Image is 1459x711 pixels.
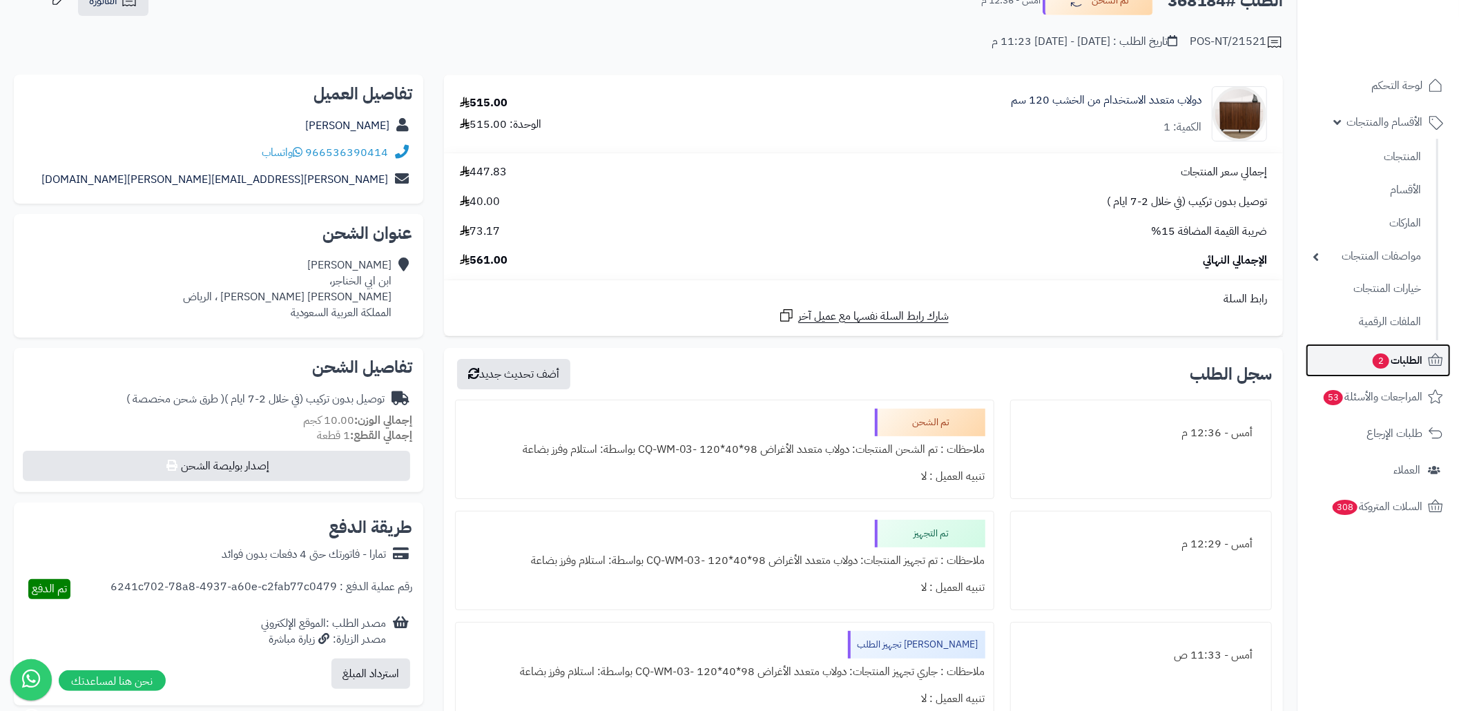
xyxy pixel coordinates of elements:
[460,164,507,180] span: 447.83
[460,95,508,111] div: 515.00
[303,412,412,429] small: 10.00 كجم
[1306,242,1428,271] a: مواصفات المنتجات
[1371,76,1422,95] span: لوحة التحكم
[875,520,985,547] div: تم التجهيز
[1306,454,1451,487] a: العملاء
[261,632,386,647] div: مصدر الزيارة: زيارة مباشرة
[25,359,412,376] h2: تفاصيل الشحن
[41,171,388,188] a: [PERSON_NAME][EMAIL_ADDRESS][PERSON_NAME][DOMAIN_NAME]
[317,427,412,444] small: 1 قطعة
[32,581,67,597] span: تم الدفع
[460,224,500,240] span: 73.17
[464,659,985,685] div: ملاحظات : جاري تجهيز المنتجات: دولاب متعدد الأغراض 98*40*120 -CQ-WM-03 بواسطة: استلام وفرز بضاعة
[1346,113,1422,132] span: الأقسام والمنتجات
[1151,224,1267,240] span: ضريبة القيمة المضافة 15%
[1107,194,1267,210] span: توصيل بدون تركيب (في خلال 2-7 ايام )
[1306,380,1451,413] a: المراجعات والأسئلة53
[1306,417,1451,450] a: طلبات الإرجاع
[1212,86,1266,142] img: 1752129109-1-90x90.jpg
[1306,490,1451,523] a: السلات المتروكة308
[354,412,412,429] strong: إجمالي الوزن:
[1163,119,1201,135] div: الكمية: 1
[25,86,412,102] h2: تفاصيل العميل
[1306,142,1428,172] a: المنتجات
[1306,344,1451,377] a: الطلبات2
[1306,274,1428,304] a: خيارات المنتجات
[331,659,410,689] button: استرداد المبلغ
[183,257,392,320] div: [PERSON_NAME] ابن ابي الخناجر، [PERSON_NAME] [PERSON_NAME] ، الرياض المملكة العربية السعودية
[450,291,1277,307] div: رابط السلة
[1324,390,1343,405] span: 53
[464,436,985,463] div: ملاحظات : تم الشحن المنتجات: دولاب متعدد الأغراض 98*40*120 -CQ-WM-03 بواسطة: استلام وفرز بضاعة
[1331,497,1422,516] span: السلات المتروكة
[460,253,508,269] span: 561.00
[222,547,386,563] div: تمارا - فاتورتك حتى 4 دفعات بدون فوائد
[464,463,985,490] div: تنبيه العميل : لا
[1019,531,1263,558] div: أمس - 12:29 م
[798,309,949,324] span: شارك رابط السلة نفسها مع عميل آخر
[1019,420,1263,447] div: أمس - 12:36 م
[1322,387,1422,407] span: المراجعات والأسئلة
[464,547,985,574] div: ملاحظات : تم تجهيز المنتجات: دولاب متعدد الأغراض 98*40*120 -CQ-WM-03 بواسطة: استلام وفرز بضاعة
[1306,208,1428,238] a: الماركات
[126,391,224,407] span: ( طرق شحن مخصصة )
[1306,307,1428,337] a: الملفات الرقمية
[1190,34,1283,50] div: POS-NT/21521
[1181,164,1267,180] span: إجمالي سعر المنتجات
[126,391,385,407] div: توصيل بدون تركيب (في خلال 2-7 ايام )
[464,574,985,601] div: تنبيه العميل : لا
[23,451,410,481] button: إصدار بوليصة الشحن
[1306,175,1428,205] a: الأقسام
[25,225,412,242] h2: عنوان الشحن
[1373,353,1389,369] span: 2
[848,631,985,659] div: [PERSON_NAME] تجهيز الطلب
[992,34,1177,50] div: تاريخ الطلب : [DATE] - [DATE] 11:23 م
[110,579,412,599] div: رقم عملية الدفع : 6241c702-78a8-4937-a60e-c2fab77c0479
[1365,39,1446,68] img: logo-2.png
[460,117,541,133] div: الوحدة: 515.00
[1393,460,1420,480] span: العملاء
[329,519,412,536] h2: طريقة الدفع
[1306,69,1451,102] a: لوحة التحكم
[875,409,985,436] div: تم الشحن
[1371,351,1422,370] span: الطلبات
[1019,642,1263,669] div: أمس - 11:33 ص
[460,194,500,210] span: 40.00
[305,144,388,161] a: 966536390414
[457,359,570,389] button: أضف تحديث جديد
[778,307,949,324] a: شارك رابط السلة نفسها مع عميل آخر
[261,616,386,647] div: مصدر الطلب :الموقع الإلكتروني
[1190,366,1272,382] h3: سجل الطلب
[1011,92,1201,108] a: دولاب متعدد الاستخدام من الخشب 120 سم
[262,144,302,161] a: واتساب
[1366,424,1422,443] span: طلبات الإرجاع
[1333,500,1357,515] span: 308
[305,117,389,134] a: [PERSON_NAME]
[1203,253,1267,269] span: الإجمالي النهائي
[350,427,412,444] strong: إجمالي القطع:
